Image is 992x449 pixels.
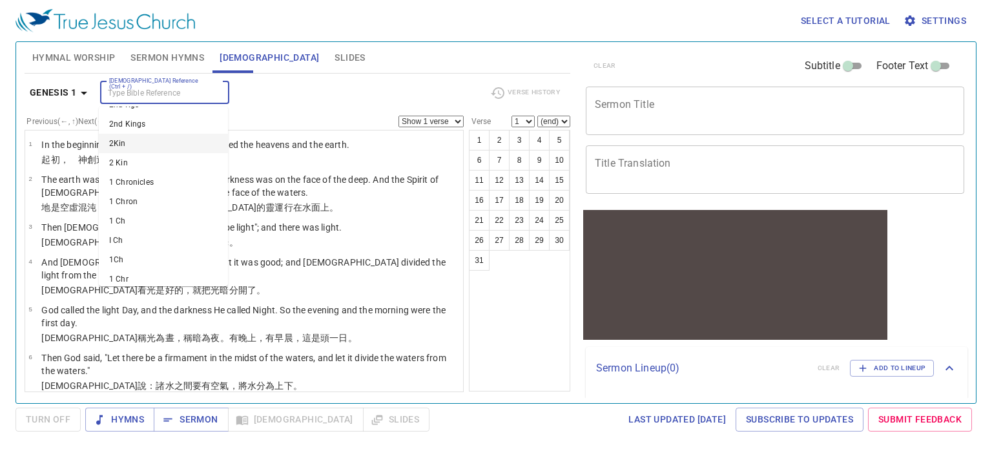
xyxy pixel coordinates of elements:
span: 5 [28,306,32,313]
p: In the beginning [DEMOGRAPHIC_DATA] created the heavens and the earth. [41,138,349,151]
button: Select a tutorial [796,9,896,33]
wh216: 暗 [220,285,265,295]
span: Footer Text [876,58,929,74]
wh6153: ，有早晨 [256,333,357,343]
button: 9 [529,150,550,171]
wh4325: 分 [256,381,302,391]
button: 18 [509,190,530,211]
button: 20 [549,190,570,211]
li: 1 Chron [99,192,228,211]
button: 26 [469,230,490,251]
span: Slides [335,50,365,66]
b: Genesis 1 [30,85,77,101]
wh3117: 。 [348,333,357,343]
li: 1 Chr [99,269,228,289]
button: 5 [549,130,570,151]
span: Sermon [164,412,218,428]
wh776: 是 [51,202,339,213]
span: Add to Lineup [858,362,925,374]
span: Submit Feedback [878,412,962,428]
span: [DEMOGRAPHIC_DATA] [220,50,319,66]
button: 10 [549,150,570,171]
wh914: 。 [256,285,265,295]
wh2822: 分開了 [229,285,266,295]
wh1961: 空虛 [60,202,339,213]
button: 1 [469,130,490,151]
p: Then [DEMOGRAPHIC_DATA] said, "Let there be light"; and there was light. [41,221,342,234]
span: Sermon Hymns [130,50,204,66]
p: [DEMOGRAPHIC_DATA] [41,236,342,249]
wh259: 日 [338,333,356,343]
wh216: 為晝 [156,333,356,343]
button: 15 [549,170,570,191]
p: And [DEMOGRAPHIC_DATA] saw the light, that it was good; and [DEMOGRAPHIC_DATA] divided the light ... [41,256,459,282]
button: 16 [469,190,490,211]
span: 3 [28,223,32,230]
wh7363: 在水 [293,202,339,213]
wh914: 為上下。 [265,381,302,391]
span: Subscribe to Updates [746,412,853,428]
wh216: 是好的 [156,285,265,295]
button: 30 [549,230,570,251]
p: 地 [41,201,459,214]
wh7307: 運行 [274,202,338,213]
span: Hymnal Worship [32,50,116,66]
label: Verse [469,118,491,125]
span: Select a tutorial [801,13,891,29]
wh7225: ， 神 [60,154,133,165]
img: True Jesus Church [15,9,195,32]
wh430: 稱 [138,333,357,343]
button: 22 [489,210,510,231]
button: 11 [469,170,490,191]
button: 4 [529,130,550,151]
button: Add to Lineup [850,360,934,377]
li: 2Kin [99,134,228,153]
button: 19 [529,190,550,211]
button: 25 [549,210,570,231]
p: God called the light Day, and the darkness He called Night. So the evening and the morning were t... [41,304,459,329]
li: 1 Chronicles [99,172,228,192]
label: Previous (←, ↑) Next (→, ↓) [26,118,115,125]
span: 1 [28,140,32,147]
wh922: ，淵 [96,202,338,213]
button: 14 [529,170,550,191]
button: 13 [509,170,530,191]
wh3117: ，稱 [174,333,357,343]
li: 2nd Kings [99,114,228,134]
p: Sermon Lineup ( 0 ) [596,360,807,376]
wh1242: ，這是頭一 [293,333,357,343]
wh7121: 暗 [192,333,357,343]
wh8414: 混沌 [78,202,339,213]
button: 2 [489,130,510,151]
wh6440: 黑暗 [124,202,339,213]
wh8432: 要有空氣 [192,381,302,391]
a: Submit Feedback [868,408,972,432]
button: 6 [469,150,490,171]
span: 2 [28,175,32,182]
p: [DEMOGRAPHIC_DATA] [41,379,459,392]
button: 3 [509,130,530,151]
wh7121: 光 [147,333,357,343]
iframe: from-child [581,207,890,342]
button: 31 [469,250,490,271]
li: 1Ch [99,250,228,269]
button: Settings [901,9,971,33]
wh7220: 光 [147,285,265,295]
wh559: ：諸水 [147,381,302,391]
span: 6 [28,353,32,360]
a: Subscribe to Updates [736,408,863,432]
p: [DEMOGRAPHIC_DATA] [41,331,459,344]
wh3915: 。有晚上 [220,333,357,343]
wh4325: 面 [311,202,338,213]
wh430: 創造 [87,154,133,165]
input: Type Bible Reference [104,85,204,100]
button: Sermon [154,408,228,432]
wh4325: 之間 [174,381,302,391]
button: 7 [489,150,510,171]
button: 8 [509,150,530,171]
span: Subtitle [805,58,840,74]
span: Settings [906,13,966,29]
wh2896: ，就把光 [183,285,265,295]
button: 27 [489,230,510,251]
p: The earth was without form, and void; and darkness was on the face of the deep. And the Spirit of... [41,173,459,199]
